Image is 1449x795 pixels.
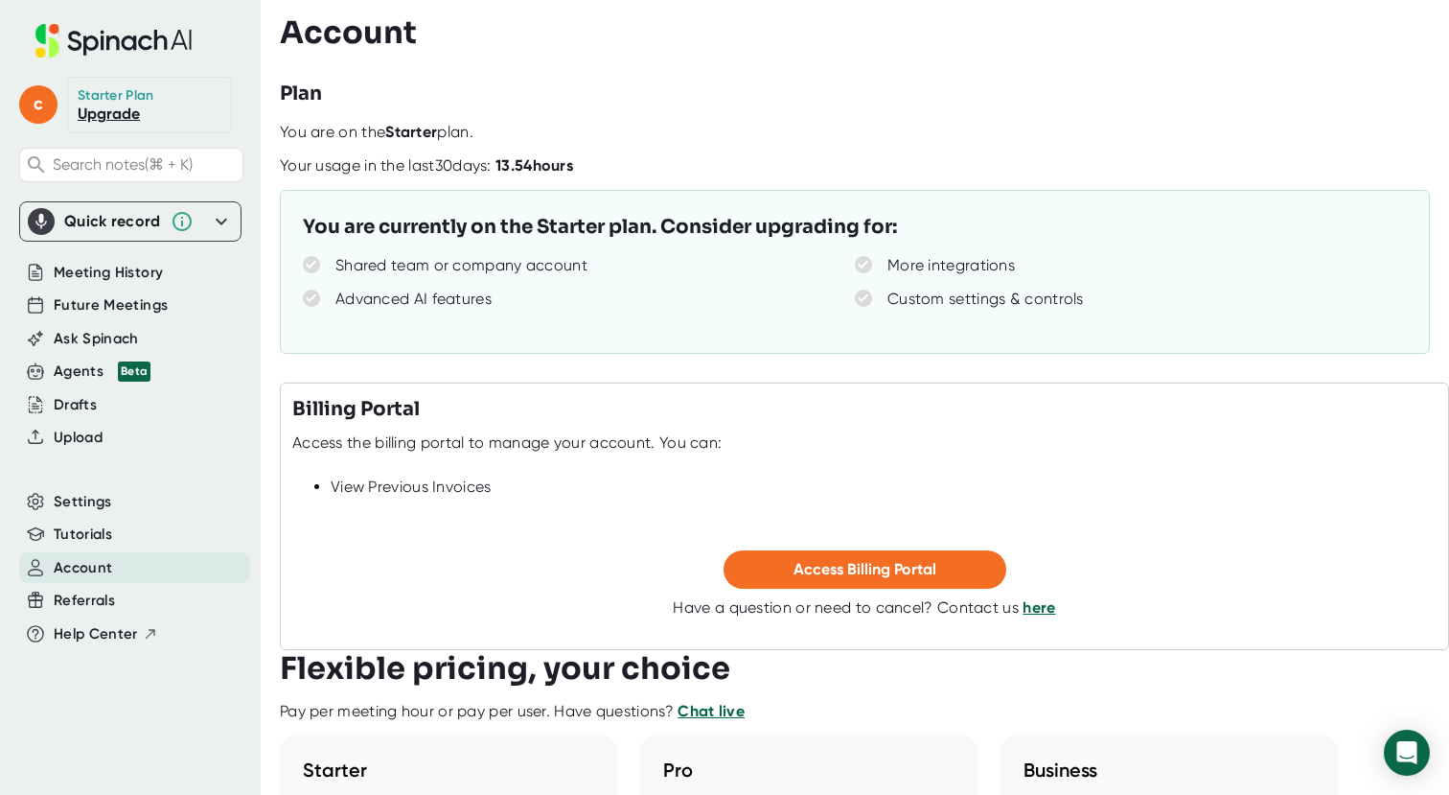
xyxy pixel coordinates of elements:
[64,212,161,231] div: Quick record
[887,256,1015,275] div: More integrations
[54,623,158,645] button: Help Center
[54,328,139,350] button: Ask Spinach
[1023,598,1055,617] a: here
[335,290,492,309] div: Advanced AI features
[54,394,97,416] button: Drafts
[335,256,587,275] div: Shared team or company account
[663,759,954,782] h3: Pro
[292,433,722,453] div: Access the billing portal to manage your account. You can:
[280,14,417,51] h3: Account
[54,524,112,546] button: Tutorials
[673,598,1055,618] div: Have a question or need to cancel? Contact us
[54,557,112,579] button: Account
[19,85,57,124] span: c
[54,491,112,513] button: Settings
[280,123,473,141] span: You are on the plan.
[303,213,897,242] h3: You are currently on the Starter plan. Consider upgrading for:
[280,80,322,108] h3: Plan
[1384,730,1430,776] div: Open Intercom Messenger
[793,560,936,578] span: Access Billing Portal
[54,294,168,316] button: Future Meetings
[53,155,193,174] span: Search notes (⌘ + K)
[331,478,1437,497] div: View Previous Invoices
[303,759,594,782] h3: Starter
[28,202,233,241] div: Quick record
[78,105,140,123] a: Upgrade
[54,590,115,612] button: Referrals
[54,623,138,645] span: Help Center
[54,361,150,383] div: Agents
[280,702,745,721] div: Pay per meeting hour or pay per user. Have questions?
[678,702,745,720] a: Chat live
[495,156,573,175] b: 13.54 hours
[280,156,573,175] div: Your usage in the last 30 days:
[385,123,437,141] b: Starter
[118,362,150,382] div: Beta
[292,395,420,424] h3: Billing Portal
[887,290,1084,309] div: Custom settings & controls
[54,262,163,284] button: Meeting History
[78,87,154,105] div: Starter Plan
[724,550,1006,589] button: Access Billing Portal
[54,361,150,383] button: Agents Beta
[54,427,103,449] button: Upload
[280,650,730,687] h3: Flexible pricing, your choice
[1023,759,1315,782] h3: Business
